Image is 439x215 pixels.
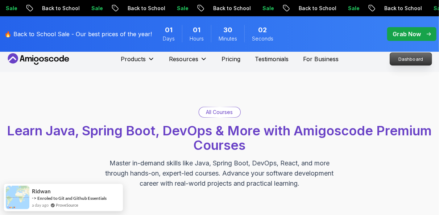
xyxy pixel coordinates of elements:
[119,5,168,12] p: Back to School
[390,53,432,65] p: Dashboard
[390,52,432,66] a: Dashboard
[204,5,253,12] p: Back to School
[56,202,78,208] a: ProveSource
[222,55,241,63] a: Pricing
[32,202,49,208] span: a day ago
[121,55,146,63] p: Products
[206,109,233,116] p: All Courses
[163,35,175,42] span: Days
[393,30,421,38] p: Grab Now
[193,25,200,35] span: 1 Hours
[6,186,29,209] img: provesource social proof notification image
[33,5,82,12] p: Back to School
[258,25,267,35] span: 2 Seconds
[219,35,237,42] span: Minutes
[190,35,204,42] span: Hours
[7,123,432,153] span: Learn Java, Spring Boot, DevOps & More with Amigoscode Premium Courses
[37,195,107,201] a: Enroled to Git and Github Essentials
[339,5,362,12] p: Sale
[169,55,199,63] p: Resources
[303,55,339,63] a: For Business
[32,188,51,194] span: ridwan
[98,158,341,189] p: Master in-demand skills like Java, Spring Boot, DevOps, React, and more through hands-on, expert-...
[375,5,424,12] p: Back to School
[165,25,173,35] span: 1 Days
[32,195,37,201] span: ->
[168,5,191,12] p: Sale
[253,5,277,12] p: Sale
[4,30,152,38] p: 🔥 Back to School Sale - Our best prices of the year!
[169,55,207,69] button: Resources
[255,55,289,63] a: Testimonials
[290,5,339,12] p: Back to School
[121,55,155,69] button: Products
[223,25,232,35] span: 30 Minutes
[252,35,273,42] span: Seconds
[82,5,105,12] p: Sale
